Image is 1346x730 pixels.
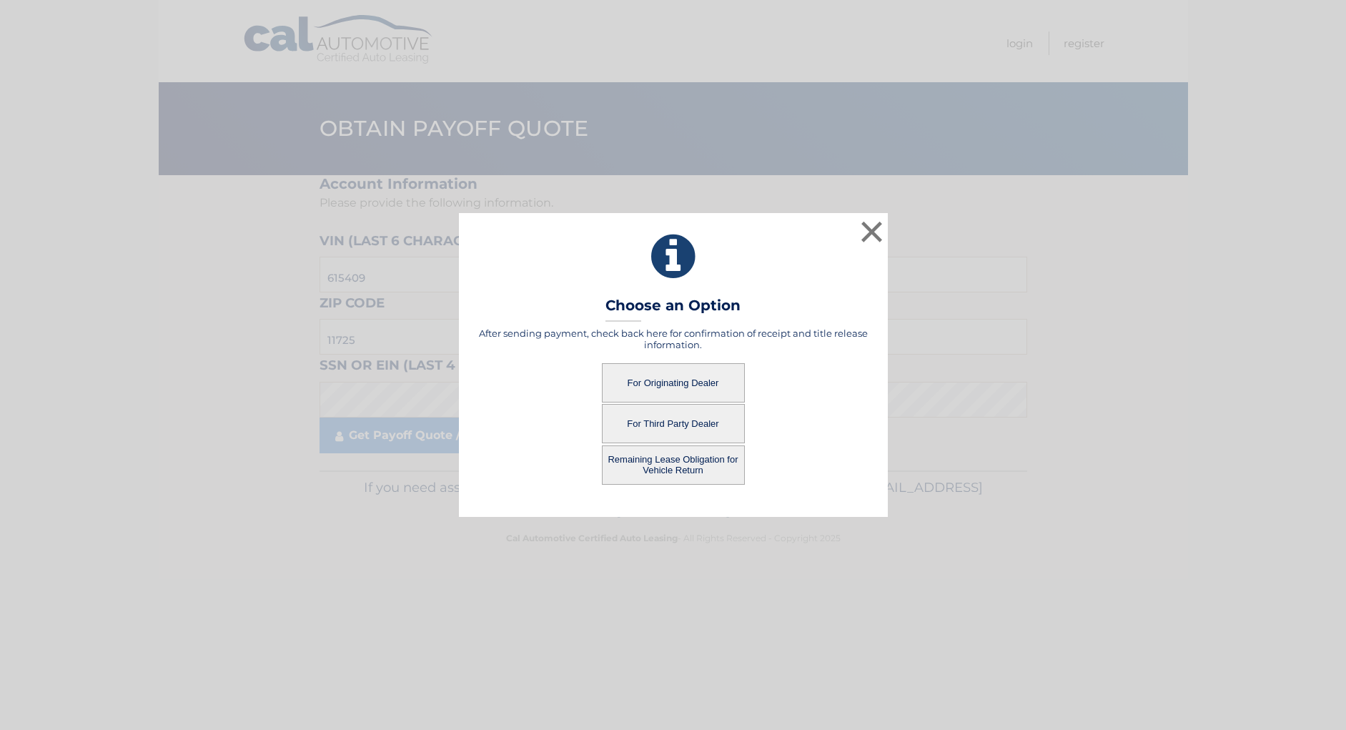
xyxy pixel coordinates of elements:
[477,327,870,350] h5: After sending payment, check back here for confirmation of receipt and title release information.
[602,363,745,403] button: For Originating Dealer
[602,404,745,443] button: For Third Party Dealer
[858,217,886,246] button: ×
[602,445,745,485] button: Remaining Lease Obligation for Vehicle Return
[605,297,741,322] h3: Choose an Option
